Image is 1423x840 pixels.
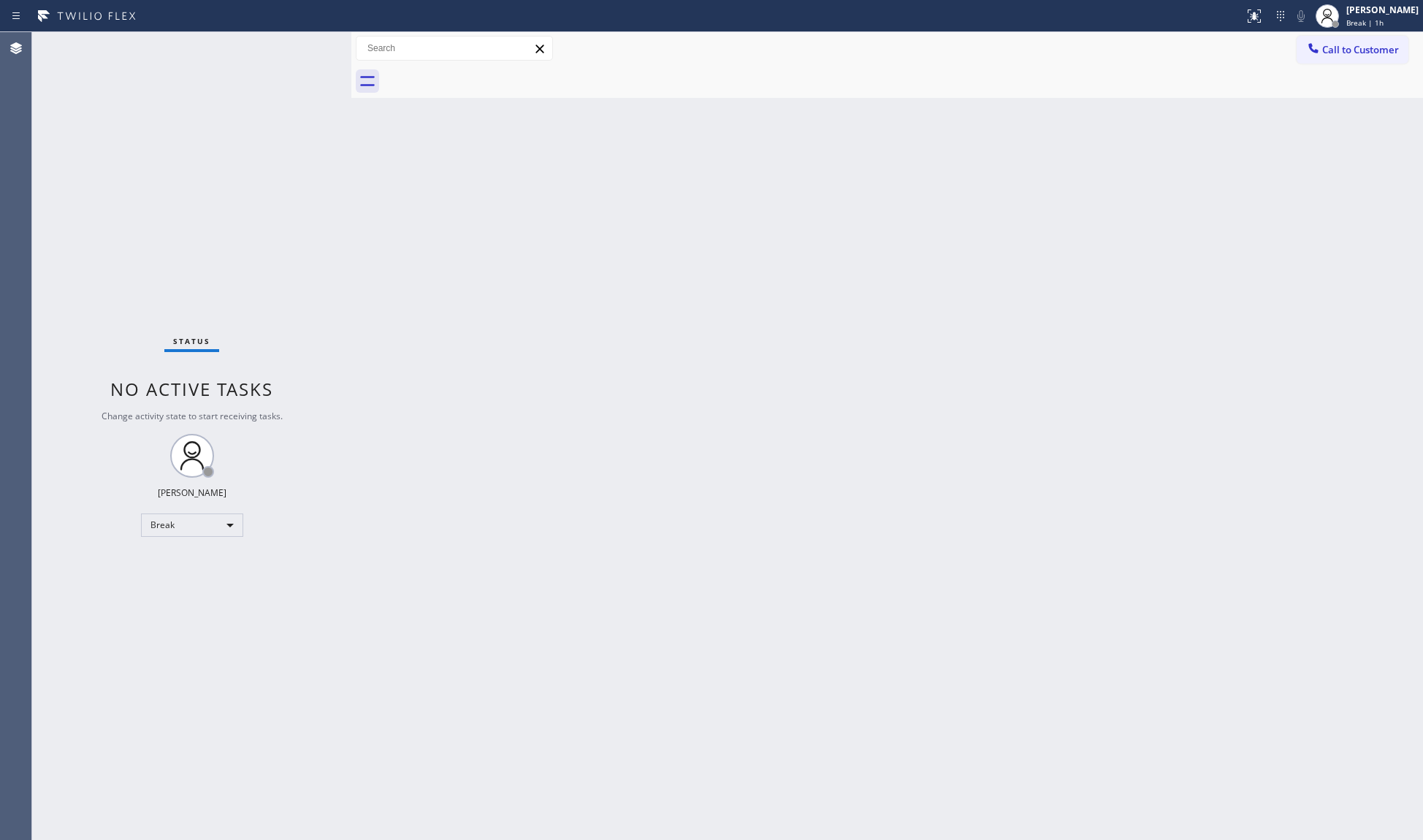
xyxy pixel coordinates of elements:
[141,513,243,537] div: Break
[1291,6,1311,26] button: Mute
[1297,36,1408,64] button: Call to Customer
[102,410,283,422] span: Change activity state to start receiving tasks.
[1346,4,1419,16] div: [PERSON_NAME]
[1346,18,1384,28] span: Break | 1h
[173,336,210,346] span: Status
[1322,43,1399,56] span: Call to Customer
[158,486,226,499] div: [PERSON_NAME]
[356,37,552,60] input: Search
[110,377,273,401] span: No active tasks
